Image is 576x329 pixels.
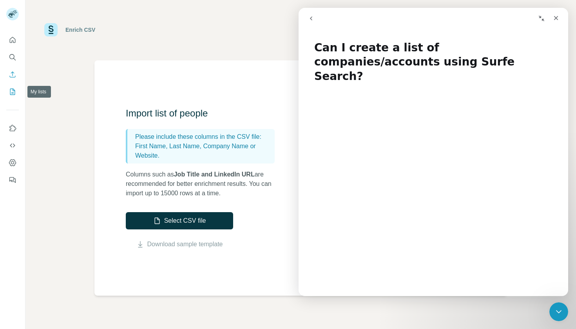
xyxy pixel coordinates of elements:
[44,23,58,36] img: Surfe Logo
[6,33,19,47] button: Quick start
[6,156,19,170] button: Dashboard
[65,26,95,34] div: Enrich CSV
[6,67,19,82] button: Enrich CSV
[299,8,568,296] iframe: Intercom live chat
[126,212,233,229] button: Select CSV file
[126,240,233,249] button: Download sample template
[6,50,19,64] button: Search
[6,138,19,153] button: Use Surfe API
[6,85,19,99] button: My lists
[126,170,283,198] p: Columns such as are recommended for better enrichment results. You can import up to 15000 rows at...
[549,302,568,321] iframe: Intercom live chat
[174,171,255,178] span: Job Title and LinkedIn URL
[6,121,19,135] button: Use Surfe on LinkedIn
[147,240,223,249] a: Download sample template
[126,107,283,120] h3: Import list of people
[135,132,272,142] p: Please include these columns in the CSV file:
[6,173,19,187] button: Feedback
[135,142,272,160] p: First Name, Last Name, Company Name or Website.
